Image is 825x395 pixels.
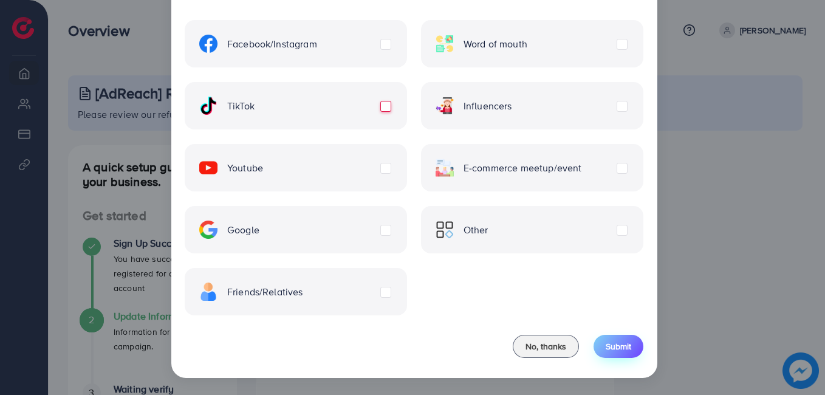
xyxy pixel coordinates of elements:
img: ic-freind.8e9a9d08.svg [199,283,217,301]
img: ic-word-of-mouth.a439123d.svg [436,35,454,53]
button: Submit [594,335,643,358]
span: Other [464,223,488,237]
button: No, thanks [513,335,579,358]
span: No, thanks [525,340,566,352]
span: Submit [606,340,631,352]
img: ic-google.5bdd9b68.svg [199,221,217,239]
img: ic-other.99c3e012.svg [436,221,454,239]
span: Friends/Relatives [227,285,303,299]
img: ic-tiktok.4b20a09a.svg [199,97,217,115]
img: ic-youtube.715a0ca2.svg [199,159,217,177]
img: ic-ecommerce.d1fa3848.svg [436,159,454,177]
span: Youtube [227,161,263,175]
span: Google [227,223,259,237]
span: E-commerce meetup/event [464,161,582,175]
img: ic-facebook.134605ef.svg [199,35,217,53]
img: ic-influencers.a620ad43.svg [436,97,454,115]
span: Influencers [464,99,512,113]
span: Facebook/Instagram [227,37,317,51]
span: Word of mouth [464,37,527,51]
span: TikTok [227,99,255,113]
